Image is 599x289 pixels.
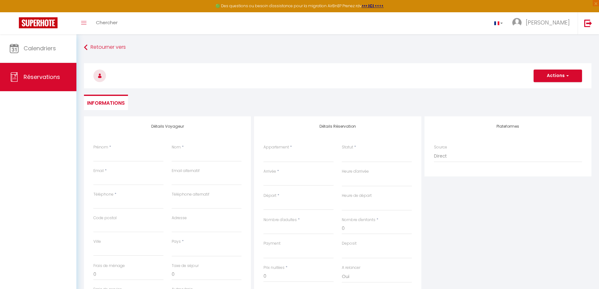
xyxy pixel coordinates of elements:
[263,265,285,271] label: Prix nuitées
[172,168,200,174] label: Email alternatif
[263,241,280,247] label: Payment
[96,19,118,26] span: Chercher
[93,192,114,197] label: Téléphone
[263,217,297,223] label: Nombre d'adultes
[93,215,117,221] label: Code postal
[507,12,578,34] a: ... [PERSON_NAME]
[434,144,447,150] label: Source
[172,263,199,269] label: Taxe de séjour
[93,168,104,174] label: Email
[512,18,522,27] img: ...
[84,42,591,53] a: Retourner vers
[342,169,369,175] label: Heure d'arrivée
[93,263,125,269] label: Frais de ménage
[263,169,276,175] label: Arrivée
[362,3,384,8] a: >>> ICI <<<<
[263,144,289,150] label: Appartement
[93,144,108,150] label: Prénom
[534,69,582,82] button: Actions
[24,73,60,81] span: Réservations
[24,44,56,52] span: Calendriers
[342,193,372,199] label: Heure de départ
[172,215,187,221] label: Adresse
[172,239,181,245] label: Pays
[172,144,181,150] label: Nom
[526,19,570,26] span: [PERSON_NAME]
[263,124,412,129] h4: Détails Réservation
[434,124,582,129] h4: Plateformes
[342,144,353,150] label: Statut
[342,241,357,247] label: Deposit
[172,192,209,197] label: Téléphone alternatif
[93,124,241,129] h4: Détails Voyageur
[342,265,360,271] label: A relancer
[91,12,122,34] a: Chercher
[93,239,101,245] label: Ville
[263,193,276,199] label: Départ
[584,19,592,27] img: logout
[342,217,375,223] label: Nombre d'enfants
[84,95,128,110] li: Informations
[19,17,58,28] img: Super Booking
